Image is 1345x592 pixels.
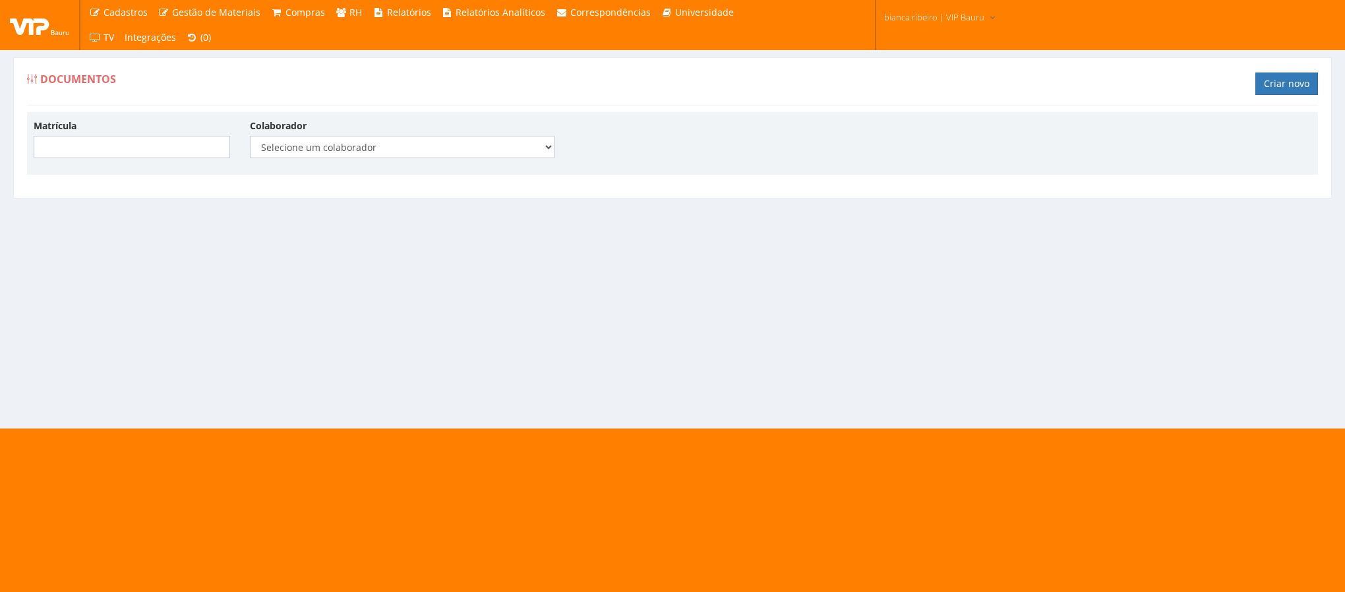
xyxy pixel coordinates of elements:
[104,6,148,18] span: Cadastros
[250,119,307,133] label: Colaborador
[884,11,984,24] span: bianca.ribeiro | VIP Bauru
[34,119,76,133] label: Matrícula
[200,31,211,44] span: (0)
[285,6,325,18] span: Compras
[1255,73,1318,95] a: Criar novo
[84,25,119,50] a: TV
[119,25,181,50] a: Integrações
[456,6,545,18] span: Relatórios Analíticos
[387,6,431,18] span: Relatórios
[104,31,114,44] span: TV
[172,6,260,18] span: Gestão de Materiais
[349,6,362,18] span: RH
[40,72,116,86] span: Documentos
[181,25,217,50] a: (0)
[10,15,69,35] img: logo
[570,6,651,18] span: Correspondências
[125,31,176,44] span: Integrações
[675,6,734,18] span: Universidade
